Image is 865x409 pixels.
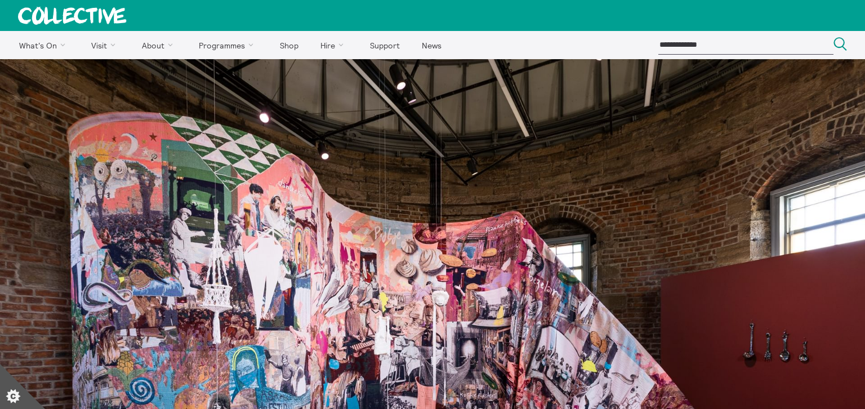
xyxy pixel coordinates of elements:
[132,31,187,59] a: About
[412,31,451,59] a: News
[270,31,308,59] a: Shop
[9,31,79,59] a: What's On
[82,31,130,59] a: Visit
[360,31,409,59] a: Support
[189,31,268,59] a: Programmes
[311,31,358,59] a: Hire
